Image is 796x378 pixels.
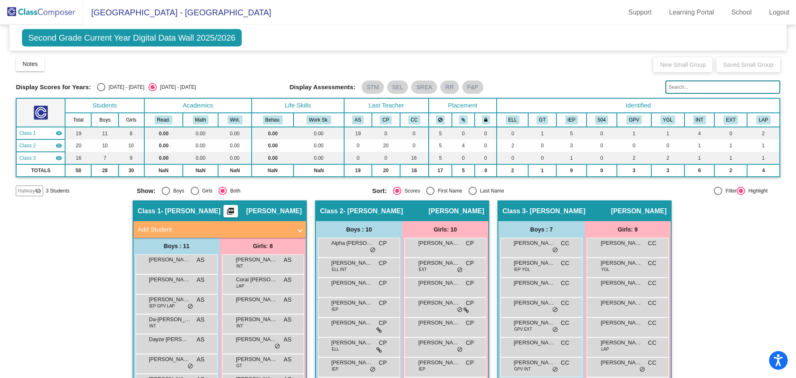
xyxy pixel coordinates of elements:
div: Last Name [477,187,504,195]
td: 0 [587,127,617,139]
span: [PERSON_NAME] [149,295,190,304]
span: AS [284,256,291,264]
span: [PERSON_NAME] [PERSON_NAME] [418,339,460,347]
span: Display Assessments: [290,83,356,91]
span: Class 1 [19,129,36,137]
span: IEP YGL [514,266,530,273]
div: Boys : 11 [133,238,220,254]
span: CP [466,339,474,347]
button: GT [536,115,548,124]
button: Behav. [263,115,283,124]
td: 0 [714,127,747,139]
td: 9 [119,152,144,164]
button: LAP [756,115,770,124]
span: [PERSON_NAME] [601,339,642,347]
td: 0.00 [252,127,294,139]
td: 1 [556,152,586,164]
td: 0 [617,139,651,152]
td: 28 [91,164,118,177]
th: Good Parent Volunteer [617,113,651,127]
mat-icon: visibility [56,142,62,149]
span: CP [379,239,387,248]
button: EXT [723,115,738,124]
td: 0 [651,139,684,152]
td: 0 [344,139,372,152]
span: Class 2 [320,207,343,215]
div: Girls [199,187,213,195]
td: 0.00 [183,152,218,164]
span: INT [236,323,243,329]
td: 8 [119,127,144,139]
td: 0.00 [218,127,252,139]
td: 0.00 [252,139,294,152]
span: AS [197,355,204,364]
th: Identified [497,98,779,113]
mat-icon: picture_as_pdf [226,207,235,219]
span: [PERSON_NAME] [418,319,460,327]
span: CC [561,239,569,248]
span: [PERSON_NAME] [331,319,373,327]
td: 4 [452,139,475,152]
td: 1 [684,139,714,152]
span: [PERSON_NAME] [514,358,555,367]
input: Search... [665,80,780,94]
span: do_not_disturb_alt [274,343,280,350]
span: Alpha [PERSON_NAME] [331,239,373,247]
th: English Language Learner [497,113,528,127]
th: Christel Pitner [372,113,400,127]
span: do_not_disturb_alt [457,307,463,313]
span: CP [379,259,387,268]
td: 0.00 [294,152,344,164]
td: 1 [747,139,779,152]
span: CC [648,339,656,347]
td: 5 [429,139,452,152]
mat-chip: SEL [387,80,408,94]
td: 1 [528,164,556,177]
td: 4 [684,127,714,139]
div: Highlight [745,187,768,195]
span: - [PERSON_NAME] [161,207,221,215]
mat-chip: F&P [462,80,483,94]
a: School [725,6,758,19]
span: [PERSON_NAME] [236,335,277,344]
span: AS [197,295,204,304]
button: ELL [506,115,519,124]
td: 19 [344,164,372,177]
span: [PERSON_NAME] [601,299,642,307]
span: CC [648,239,656,248]
a: Logout [762,6,796,19]
span: [PERSON_NAME] [418,259,460,267]
td: 20 [372,139,400,152]
span: [PERSON_NAME] [331,299,373,307]
div: Boys : 10 [316,221,402,238]
span: AS [284,276,291,284]
td: 10 [119,139,144,152]
div: [DATE] - [DATE] [105,83,144,91]
span: [PERSON_NAME] [149,256,190,264]
td: 0 [452,152,475,164]
span: do_not_disturb_alt [187,303,193,310]
span: do_not_disturb_alt [187,363,193,370]
span: do_not_disturb_alt [457,267,463,273]
td: 2 [497,164,528,177]
td: NaN [294,164,344,177]
span: [PERSON_NAME] [236,355,277,363]
span: [PERSON_NAME] [PERSON_NAME] [514,239,555,247]
span: AS [197,256,204,264]
span: CC [561,358,569,367]
span: Second Grade Current Year Digital Data Wall 2025/2026 [22,29,242,46]
span: CC [648,259,656,268]
span: AS [197,276,204,284]
span: [PERSON_NAME] [PERSON_NAME] [418,358,460,367]
td: 16 [400,164,429,177]
button: Writ. [228,115,243,124]
mat-chip: STM [362,80,384,94]
th: Individualized Education Plan [556,113,586,127]
span: GT [236,363,242,369]
td: Alissa Seaver - Seaver [16,127,65,139]
span: CP [379,279,387,288]
span: LAP [236,283,244,289]
td: 20 [65,139,91,152]
td: 0 [497,152,528,164]
span: CP [379,299,387,307]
